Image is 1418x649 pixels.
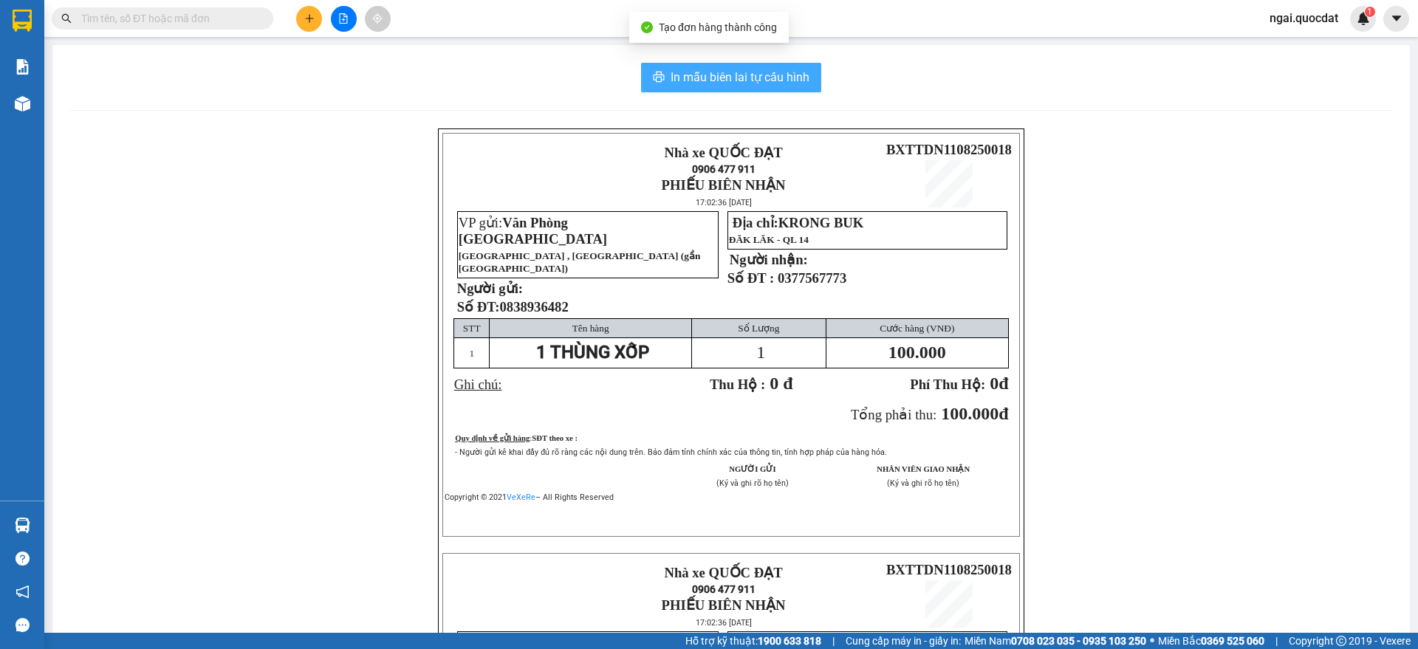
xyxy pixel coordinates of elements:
span: Địa chỉ: [732,215,863,230]
span: [GEOGRAPHIC_DATA] , [GEOGRAPHIC_DATA] (gần [GEOGRAPHIC_DATA]) [459,250,701,274]
span: message [16,618,30,632]
span: 0377567773 [778,270,846,286]
strong: Nhà xe QUỐC ĐẠT [664,565,782,580]
span: 1 THÙNG XỐP [536,342,649,363]
span: caret-down [1390,12,1403,25]
span: BXTTDN1108250018 [886,142,1012,157]
button: printerIn mẫu biên lai tự cấu hình [641,63,821,92]
strong: Người gửi: [457,281,523,296]
span: | [832,633,835,649]
button: file-add [331,6,357,32]
strong: Nhà xe QUỐC ĐẠT [664,145,782,160]
span: ngai.quocdat [1258,9,1350,27]
span: STT [463,323,481,334]
strong: 1900 633 818 [758,635,821,647]
span: 0906 477 911 [692,583,756,595]
span: ĐĂK LĂK - QL 14 [729,234,809,245]
span: : [530,434,578,442]
img: warehouse-icon [15,96,30,111]
strong: đ [910,374,1008,393]
span: đ [999,404,1008,423]
span: VP gửi: [459,215,607,247]
span: In mẫu biên lai tự cấu hình [671,68,809,86]
strong: PHIẾU BIÊN NHẬN [662,597,786,613]
span: Phí Thu Hộ: [910,377,985,392]
span: Ghi chú: [454,377,502,392]
img: solution-icon [15,59,30,75]
img: logo-vxr [13,10,32,32]
span: 1 [469,348,474,359]
span: Miền Bắc [1158,633,1264,649]
a: VeXeRe [507,492,535,502]
span: 1 [1367,7,1372,17]
button: caret-down [1383,6,1409,32]
span: Copyright © 2021 – All Rights Reserved [445,492,614,502]
span: 1 [756,343,765,362]
strong: NGƯỜI GỬI [729,465,775,473]
img: warehouse-icon [15,518,30,533]
strong: Số ĐT : [727,270,775,286]
span: copyright [1336,636,1346,646]
span: KRONG BUK [778,215,864,230]
span: 0 đ [770,374,792,393]
span: Hỗ trợ kỹ thuật: [685,633,821,649]
span: 0 [990,374,999,393]
sup: 1 [1365,7,1375,17]
img: logo [451,149,554,201]
span: search [61,13,72,24]
strong: 0708 023 035 - 0935 103 250 [1011,635,1146,647]
span: check-circle [641,21,653,33]
img: icon-new-feature [1357,12,1370,25]
span: Tạo đơn hàng thành công [659,21,777,33]
span: Số Lượng [738,323,779,334]
span: Quy định về gửi hàng [455,434,530,442]
span: ⚪️ [1150,638,1154,644]
span: printer [653,71,665,85]
span: 0906 477 911 [692,163,756,175]
span: plus [304,13,315,24]
img: logo [451,569,554,620]
strong: SĐT theo xe : [532,434,578,442]
strong: NHÂN VIÊN GIAO NHẬN [877,465,970,473]
span: Cung cấp máy in - giấy in: [846,633,961,649]
span: Cước hàng (VNĐ) [880,323,954,334]
span: notification [16,585,30,599]
span: Tên hàng [572,323,609,334]
input: Tìm tên, số ĐT hoặc mã đơn [81,10,256,27]
span: 100.000 [941,404,999,423]
button: aim [365,6,391,32]
strong: 0369 525 060 [1201,635,1264,647]
span: aim [372,13,383,24]
span: 0838936482 [499,299,568,315]
span: 17:02:36 [DATE] [696,618,752,628]
span: Miền Nam [965,633,1146,649]
span: Văn Phòng [GEOGRAPHIC_DATA] [459,215,607,247]
strong: PHIẾU BIÊN NHẬN [662,177,786,193]
button: plus [296,6,322,32]
span: (Ký và ghi rõ họ tên) [887,478,959,488]
strong: Số ĐT: [457,299,569,315]
span: BXTTDN1108250018 [886,562,1012,577]
span: (Ký và ghi rõ họ tên) [716,478,789,488]
span: - Người gửi kê khai đầy đủ rõ ràng các nội dung trên. Bảo đảm tính chính xác của thông tin, tính ... [455,447,887,457]
span: 17:02:36 [DATE] [696,198,752,207]
span: file-add [338,13,349,24]
span: Tổng phải thu: [851,407,936,422]
strong: Người nhận: [730,252,808,267]
span: question-circle [16,552,30,566]
span: | [1275,633,1278,649]
span: Thu Hộ : [710,377,765,392]
span: 100.000 [888,343,946,362]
